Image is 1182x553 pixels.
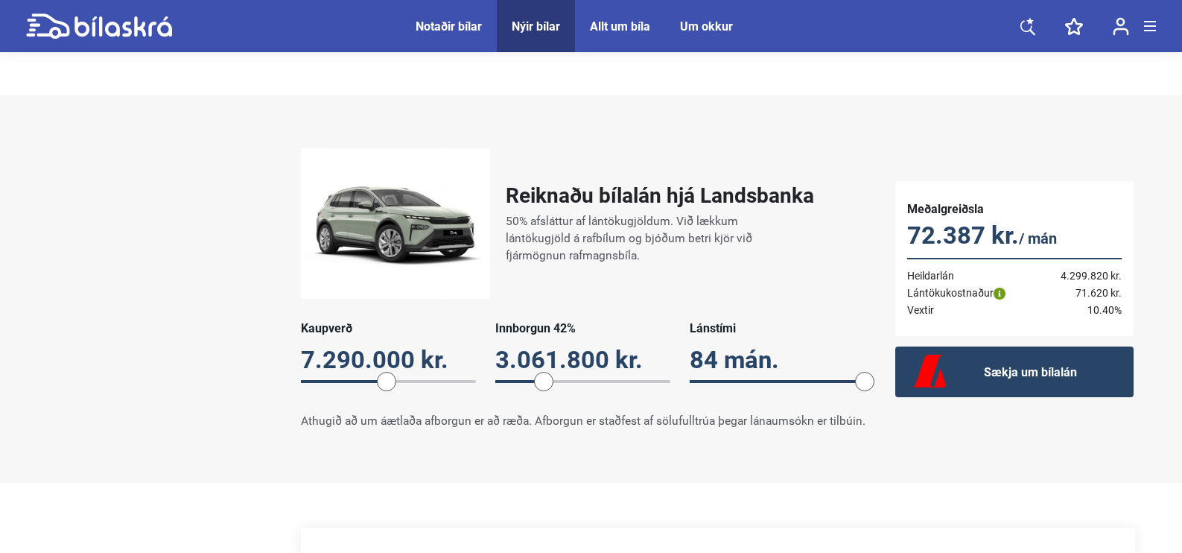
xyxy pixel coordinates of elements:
[1113,17,1129,36] img: user-login.svg
[1039,285,1121,302] td: 71.620 kr.
[301,413,865,430] p: Athugið að um áætlaða afborgun er að ræða. Afborgun er staðfest af sölufulltrúa þegar lánaumsókn ...
[907,259,1040,285] td: Heildarlán
[301,346,476,374] div: 7.290.000 kr.
[495,321,670,335] div: Innborgun 42%
[907,221,1122,253] p: 72.387 kr.
[416,19,482,34] a: Notaðir bílar
[1019,230,1057,247] span: / mán
[512,19,560,34] a: Nýir bílar
[690,346,865,374] div: 84 mán.
[907,202,1122,216] h5: Meðalgreiðsla
[495,346,670,374] div: 3.061.800 kr.
[680,19,733,34] a: Um okkur
[690,321,865,335] div: Lánstími
[895,347,1134,397] a: Sækja um bílalán
[1039,302,1121,319] td: 10.40%
[907,302,1040,319] td: Vextir
[590,19,650,34] a: Allt um bíla
[907,285,1040,302] td: Lántökukostnaður
[301,321,476,335] div: Kaupverð
[506,183,814,208] h2: Reiknaðu bílalán hjá Landsbanka
[1039,259,1121,285] td: 4.299.820 kr.
[506,213,798,265] p: 50% afsláttur af lántökugjöldum. Við lækkum lántökugjöld á rafbílum og bjóðum betri kjör við fjár...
